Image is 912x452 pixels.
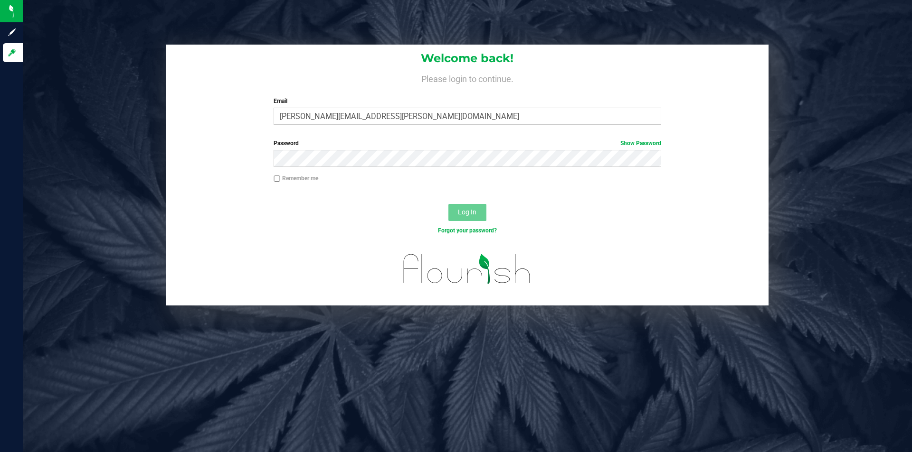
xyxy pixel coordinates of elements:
[392,245,542,293] img: flourish_logo.svg
[166,52,769,65] h1: Welcome back!
[274,97,661,105] label: Email
[274,175,280,182] input: Remember me
[458,208,476,216] span: Log In
[620,140,661,147] a: Show Password
[274,174,318,183] label: Remember me
[7,48,17,57] inline-svg: Log in
[274,140,299,147] span: Password
[7,28,17,37] inline-svg: Sign up
[166,72,769,83] h4: Please login to continue.
[448,204,486,221] button: Log In
[438,227,497,234] a: Forgot your password?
